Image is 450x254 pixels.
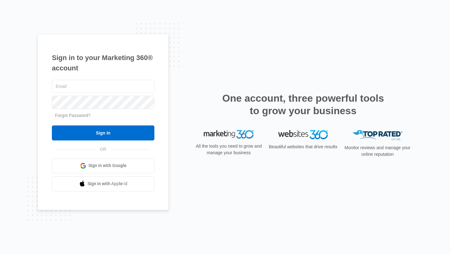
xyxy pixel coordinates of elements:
[278,130,328,139] img: Websites 360
[52,158,154,173] a: Sign in with Google
[52,125,154,140] input: Sign In
[88,162,127,169] span: Sign in with Google
[52,80,154,93] input: Email
[96,146,111,153] span: OR
[87,180,127,187] span: Sign in with Apple Id
[52,176,154,191] a: Sign in with Apple Id
[352,130,402,140] img: Top Rated Local
[342,145,412,158] p: Monitor reviews and manage your online reputation
[220,92,386,117] h2: One account, three powerful tools to grow your business
[204,130,254,139] img: Marketing 360
[194,143,264,156] p: All the tools you need to grow and manage your business
[52,53,154,73] h1: Sign in to your Marketing 360® account
[55,113,91,118] a: Forgot Password?
[268,144,338,150] p: Beautiful websites that drive results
